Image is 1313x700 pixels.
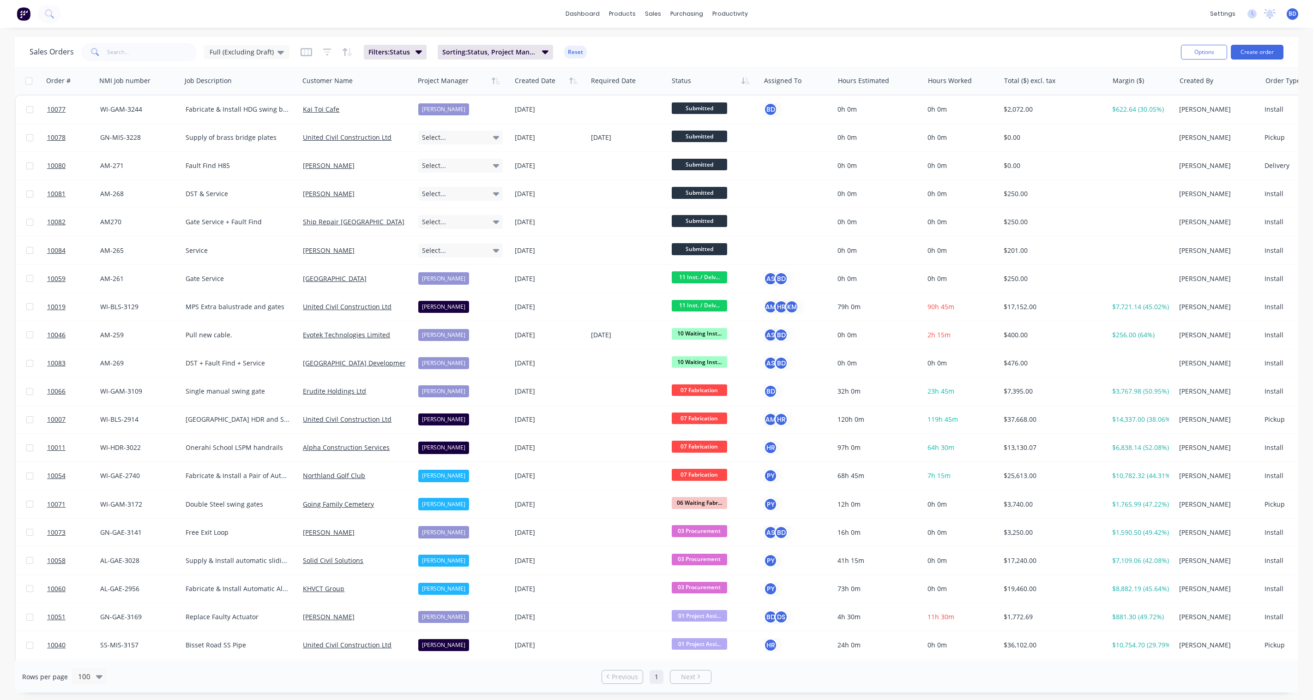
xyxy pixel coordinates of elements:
[774,356,788,370] div: BD
[30,48,74,56] h1: Sales Orders
[47,519,100,546] a: 10073
[47,293,100,321] a: 10019
[928,274,947,283] span: 0h 0m
[1112,302,1169,311] div: $7,721.14 (45.02%)
[47,265,100,293] a: 10059
[100,302,175,311] div: WI-BLS-3129
[210,47,274,57] span: Full (Excluding Draft)
[47,208,100,236] a: 10082
[186,330,290,340] div: Pull new cable.
[928,330,951,339] span: 2h 15m
[107,43,197,61] input: Search...
[47,152,100,179] a: 10080
[1265,76,1301,85] div: Order Type
[100,387,175,396] div: WI-GAM-3109
[564,46,587,59] button: Reset
[303,471,365,480] a: Northland Golf Club
[47,302,66,311] span: 10019
[640,7,666,21] div: sales
[764,272,777,286] div: AS
[418,272,469,284] div: [PERSON_NAME]
[418,329,469,341] div: [PERSON_NAME]
[422,161,446,170] span: Select...
[47,603,100,631] a: 10051
[515,274,584,283] div: [DATE]
[47,161,66,170] span: 10080
[422,217,446,227] span: Select...
[837,105,916,114] div: 0h 0m
[764,469,777,483] button: PY
[928,500,947,509] span: 0h 0m
[515,302,584,311] div: [DATE]
[303,612,355,621] a: [PERSON_NAME]
[47,321,100,349] a: 10046
[928,189,947,198] span: 0h 0m
[47,612,66,622] span: 10051
[515,500,584,509] div: [DATE]
[764,582,777,596] button: PY
[186,133,290,142] div: Supply of brass bridge plates
[442,48,536,57] span: Sorting: Status, Project Manager, Created Date
[764,356,788,370] button: ASBD
[1179,161,1253,170] div: [PERSON_NAME]
[47,462,100,490] a: 10054
[47,133,66,142] span: 10078
[764,526,788,539] button: ASBD
[1004,471,1100,480] div: $25,613.00
[764,610,777,624] div: BD
[186,105,290,114] div: Fabricate & Install HDG swing barrier
[764,638,777,652] div: HR
[1004,76,1055,85] div: Total ($) excl. tax
[837,443,916,452] div: 97h 0m
[672,497,727,509] span: 06 Waiting Fabr...
[47,415,66,424] span: 10007
[928,387,954,395] span: 23h 45m
[47,406,100,433] a: 10007
[681,672,695,682] span: Next
[303,556,363,565] a: Solid Civil Solutions
[515,330,584,340] div: [DATE]
[515,105,584,114] div: [DATE]
[438,45,553,60] button: Sorting:Status, Project Manager, Created Date
[838,76,889,85] div: Hours Estimated
[47,124,100,151] a: 10078
[418,301,469,313] div: [PERSON_NAME]
[764,328,788,342] button: ASBD
[1181,45,1227,60] button: Options
[1112,471,1169,480] div: $10,782.32 (44.31%)
[837,330,916,340] div: 0h 0m
[672,441,727,452] span: 07 Fabrication
[837,500,916,509] div: 12h 0m
[764,497,777,511] div: PY
[837,217,916,227] div: 0h 0m
[837,189,916,198] div: 0h 0m
[672,413,727,424] span: 07 Fabrication
[303,302,391,311] a: United Civil Construction Ltd
[186,161,290,170] div: Fault Find H85
[418,498,469,510] div: [PERSON_NAME]
[303,217,404,226] a: Ship Repair [GEOGRAPHIC_DATA]
[591,76,636,85] div: Required Date
[1004,246,1100,255] div: $201.00
[515,528,584,537] div: [DATE]
[364,45,427,60] button: Filters:Status
[1004,161,1100,170] div: $0.00
[672,271,727,283] span: 11 Inst. / Delv...
[928,415,958,424] span: 119h 45m
[186,500,290,509] div: Double Steel swing gates
[672,131,727,142] span: Submitted
[1004,387,1100,396] div: $7,395.00
[928,302,954,311] span: 90h 45m
[186,189,290,198] div: DST & Service
[1205,7,1240,21] div: settings
[672,384,727,396] span: 07 Fabrication
[47,584,66,593] span: 10060
[47,217,66,227] span: 10082
[47,180,100,208] a: 10081
[666,7,708,21] div: purchasing
[100,105,175,114] div: WI-GAM-3244
[1112,105,1169,114] div: $622.64 (30.05%)
[47,640,66,650] span: 10040
[100,189,175,198] div: AM-268
[928,76,972,85] div: Hours Worked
